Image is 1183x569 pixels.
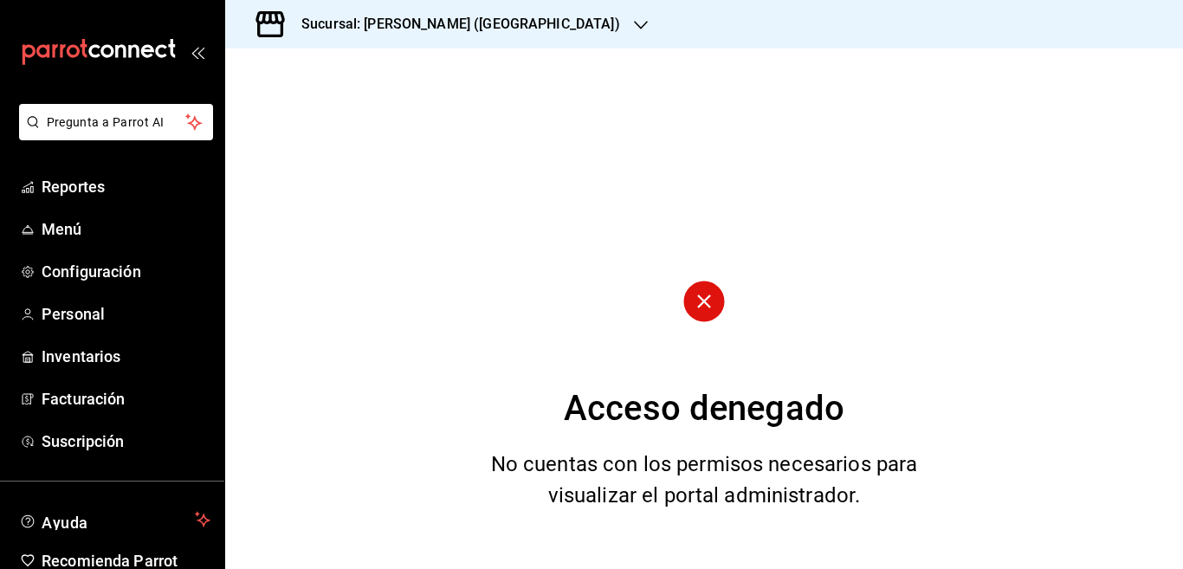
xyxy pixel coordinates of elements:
span: Menú [42,217,210,241]
h3: Sucursal: [PERSON_NAME] ([GEOGRAPHIC_DATA]) [288,14,620,35]
span: Reportes [42,175,210,198]
button: open_drawer_menu [191,45,204,59]
div: Acceso denegado [564,383,844,435]
button: Pregunta a Parrot AI [19,104,213,140]
span: Inventarios [42,345,210,368]
span: Ayuda [42,509,188,530]
div: No cuentas con los permisos necesarios para visualizar el portal administrador. [469,449,940,511]
span: Facturación [42,387,210,411]
a: Pregunta a Parrot AI [12,126,213,144]
span: Pregunta a Parrot AI [47,113,186,132]
span: Suscripción [42,430,210,453]
span: Personal [42,302,210,326]
span: Configuración [42,260,210,283]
